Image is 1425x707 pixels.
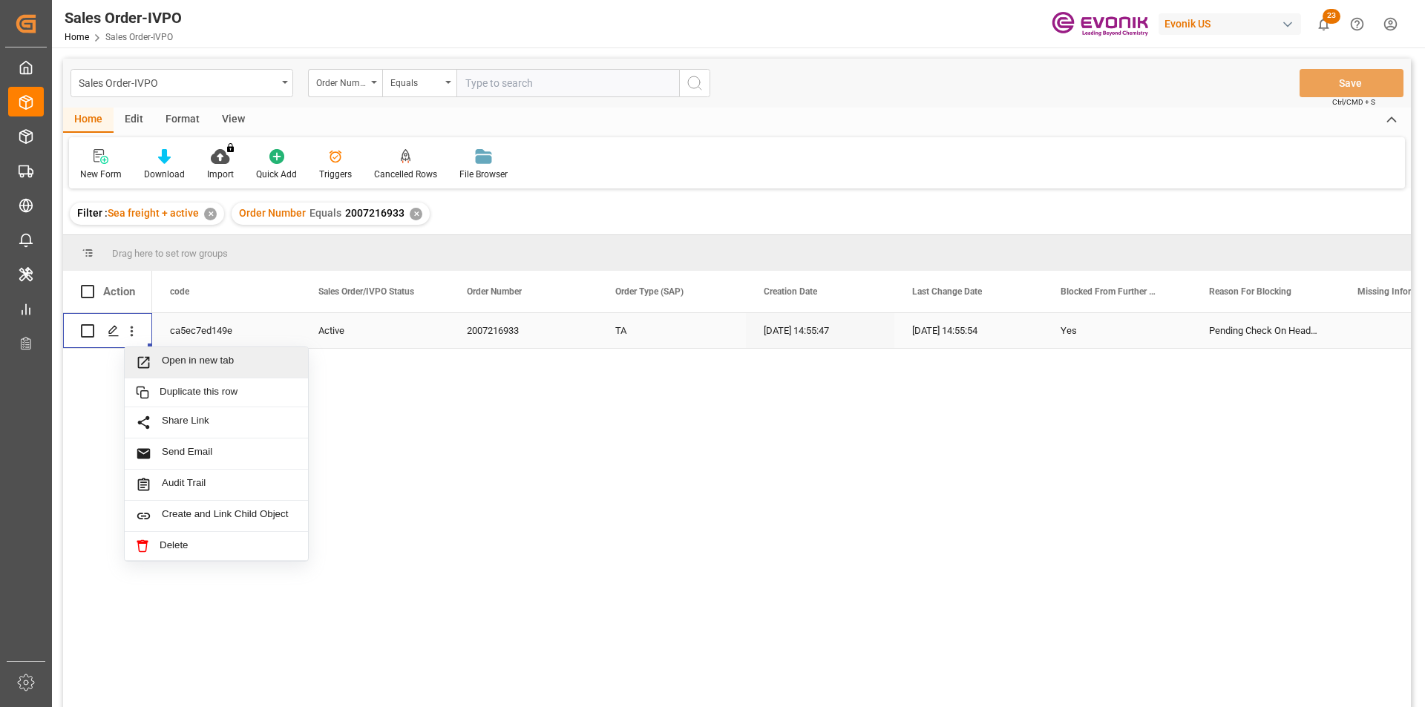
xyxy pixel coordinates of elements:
span: Ctrl/CMD + S [1332,96,1375,108]
button: open menu [308,69,382,97]
div: Active [318,314,431,348]
span: Blocked From Further Processing [1061,286,1160,297]
span: Creation Date [764,286,817,297]
div: [DATE] 14:55:54 [894,313,1043,348]
div: File Browser [459,168,508,181]
button: Save [1300,69,1403,97]
span: 2007216933 [345,207,404,219]
span: code [170,286,189,297]
span: Sales Order/IVPO Status [318,286,414,297]
div: Edit [114,108,154,133]
span: Order Type (SAP) [615,286,684,297]
button: open menu [382,69,456,97]
span: Filter : [77,207,108,219]
div: View [211,108,256,133]
button: Help Center [1340,7,1374,41]
div: ✕ [204,208,217,220]
span: Sea freight + active [108,207,199,219]
div: Cancelled Rows [374,168,437,181]
div: Equals [390,73,441,90]
div: New Form [80,168,122,181]
span: Equals [309,207,341,219]
button: search button [679,69,710,97]
input: Type to search [456,69,679,97]
span: Reason For Blocking [1209,286,1291,297]
div: [DATE] 14:55:47 [746,313,894,348]
span: Drag here to set row groups [112,248,228,259]
div: Download [144,168,185,181]
button: open menu [71,69,293,97]
div: Sales Order-IVPO [79,73,277,91]
div: Format [154,108,211,133]
span: Order Number [239,207,306,219]
div: Action [103,285,135,298]
div: 2007216933 [449,313,597,348]
a: Home [65,32,89,42]
div: Home [63,108,114,133]
div: Triggers [319,168,352,181]
div: Order Number [316,73,367,90]
div: Yes [1061,314,1173,348]
div: Evonik US [1159,13,1301,35]
button: show 23 new notifications [1307,7,1340,41]
img: Evonik-brand-mark-Deep-Purple-RGB.jpeg_1700498283.jpeg [1052,11,1148,37]
span: Order Number [467,286,522,297]
button: Evonik US [1159,10,1307,38]
div: Pending Check On Header Level, Special Transport Requirements Unchecked [1191,313,1340,348]
div: ca5ec7ed149e [152,313,301,348]
div: Press SPACE to select this row. [63,313,152,349]
span: Last Change Date [912,286,982,297]
div: TA [597,313,746,348]
span: 23 [1323,9,1340,24]
div: ✕ [410,208,422,220]
div: Sales Order-IVPO [65,7,182,29]
div: Quick Add [256,168,297,181]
